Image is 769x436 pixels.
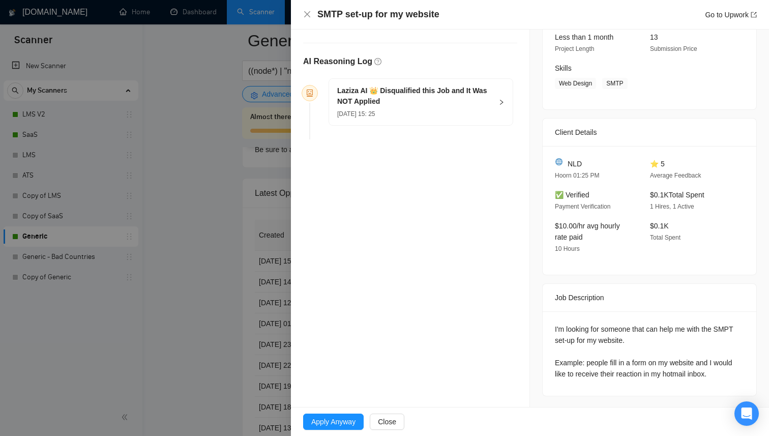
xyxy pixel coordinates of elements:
[555,284,744,311] div: Job Description
[306,90,313,97] span: robot
[650,191,704,199] span: $0.1K Total Spent
[555,324,744,380] div: I'm looking for someone that can help me with the SMPT set-up for my website. Example: people fil...
[374,58,381,65] span: question-circle
[568,158,582,169] span: NLD
[602,78,627,89] span: SMTP
[734,401,759,426] div: Open Intercom Messenger
[303,414,364,430] button: Apply Anyway
[555,78,596,89] span: Web Design
[311,416,356,427] span: Apply Anyway
[370,414,404,430] button: Close
[303,55,372,68] h5: AI Reasoning Log
[498,99,505,105] span: right
[650,172,701,179] span: Average Feedback
[337,85,492,107] h5: Laziza AI 👑 Disqualified this Job and It Was NOT Applied
[555,203,610,210] span: Payment Verification
[303,10,311,19] button: Close
[378,416,396,427] span: Close
[555,45,594,52] span: Project Length
[317,8,439,21] h4: SMTP set-up for my website
[555,158,563,165] img: 🌐
[337,110,375,118] span: [DATE] 15: 25
[650,203,694,210] span: 1 Hires, 1 Active
[705,11,757,19] a: Go to Upworkexport
[650,33,658,41] span: 13
[555,222,620,241] span: $10.00/hr avg hourly rate paid
[650,234,681,241] span: Total Spent
[303,10,311,18] span: close
[650,222,669,230] span: $0.1K
[555,245,580,252] span: 10 Hours
[555,64,572,72] span: Skills
[555,33,613,41] span: Less than 1 month
[650,160,665,168] span: ⭐ 5
[555,191,589,199] span: ✅ Verified
[555,172,599,179] span: Hoorn 01:25 PM
[650,45,697,52] span: Submission Price
[555,119,744,146] div: Client Details
[751,12,757,18] span: export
